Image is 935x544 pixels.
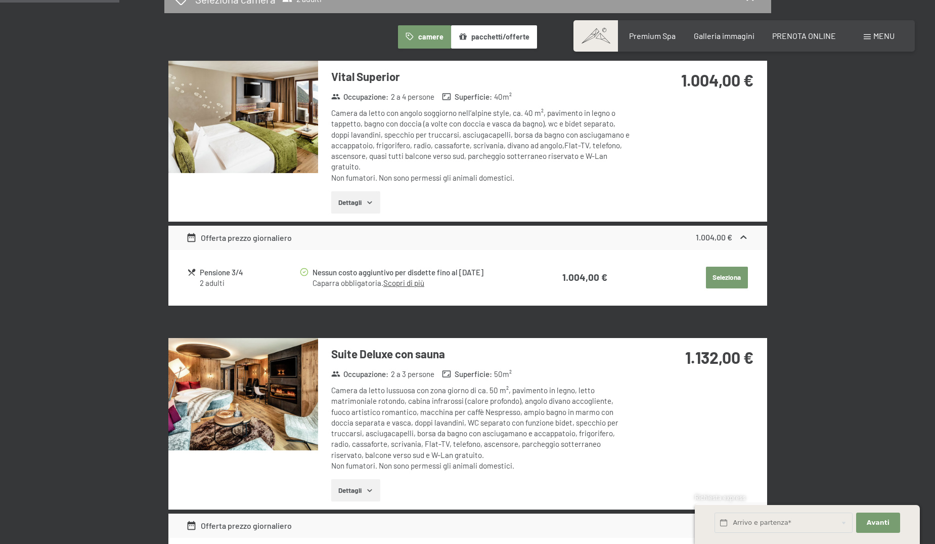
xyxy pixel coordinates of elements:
div: Camera da letto con angolo soggiorno nell’alpine style, ca. 40 m², pavimento in legno o tappetto,... [331,108,632,183]
div: Camera da letto lussuosa con zona giorno di ca. 50 m², pavimento in legno, letto matrimoniale rot... [331,385,632,471]
img: mss_renderimg.php [168,338,318,450]
img: mss_renderimg.php [168,61,318,173]
strong: Superficie : [442,369,492,380]
strong: 1.004,00 € [562,271,607,283]
button: Dettagli [331,479,380,501]
strong: 1.004,00 € [681,70,753,90]
a: Premium Spa [629,31,676,40]
span: 2 a 3 persone [391,369,434,380]
div: Offerta prezzo giornaliero [186,520,292,532]
strong: 1.132,00 € [685,348,753,367]
a: PRENOTA ONLINE [772,31,836,40]
span: Avanti [867,518,889,527]
div: Offerta prezzo giornaliero1.132,00 € [168,514,767,538]
button: Avanti [856,513,900,533]
span: 2 a 4 persone [391,92,434,102]
span: Menu [873,31,895,40]
div: Offerta prezzo giornaliero1.004,00 € [168,226,767,250]
a: Scopri di più [383,278,424,287]
span: 40 m² [494,92,512,102]
h3: Vital Superior [331,69,632,85]
h3: Suite Deluxe con sauna [331,346,632,362]
a: Galleria immagini [694,31,754,40]
div: Nessun costo aggiuntivo per disdette fino al [DATE] [313,267,523,278]
div: Caparra obbligatoria. [313,278,523,288]
div: 2 adulti [200,278,298,288]
strong: 1.004,00 € [696,232,732,242]
button: Dettagli [331,191,380,214]
strong: Superficie : [442,92,492,102]
button: pacchetti/offerte [451,25,537,49]
div: Offerta prezzo giornaliero [186,232,292,244]
strong: Occupazione : [331,369,389,380]
span: 50 m² [494,369,512,380]
button: Seleziona [706,267,748,289]
span: Richiesta express [695,493,745,501]
div: Pensione 3/4 [200,267,298,278]
strong: Occupazione : [331,92,389,102]
button: camere [398,25,451,49]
